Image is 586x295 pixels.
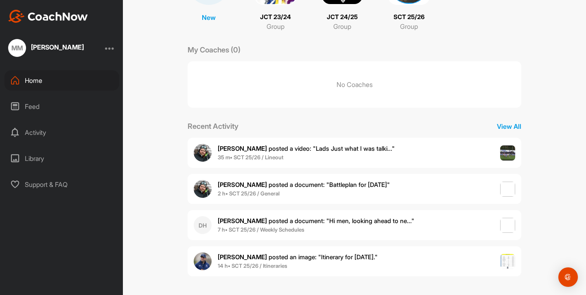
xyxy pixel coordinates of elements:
p: SCT 25/26 [394,13,424,22]
p: Group [267,22,284,31]
span: posted a video : " Lads Just what I was talki... " [218,145,395,152]
b: 7 h • SCT 25/26 / Weekly Schedules [218,226,304,233]
img: CoachNow [8,10,88,23]
img: user avatar [194,252,212,270]
img: post image [500,254,516,269]
b: [PERSON_NAME] [218,217,267,225]
div: Library [4,148,119,169]
p: JCT 23/24 [260,13,291,22]
p: New [202,13,216,22]
p: My Coaches (0) [188,44,241,55]
b: 35 m • SCT 25/26 / Lineout [218,154,284,161]
div: [PERSON_NAME] [31,44,84,50]
div: Support & FAQ [4,174,119,195]
div: MM [8,39,26,57]
img: user avatar [194,144,212,162]
b: 14 h • SCT 25/26 / Itineraries [218,262,287,269]
b: 2 h • SCT 25/26 / General [218,190,280,197]
b: [PERSON_NAME] [218,145,267,152]
span: posted a document : " Battleplan for [DATE] " [218,181,390,189]
img: post image [500,145,516,161]
img: post image [500,182,516,197]
p: Recent Activity [188,121,238,132]
p: View All [497,121,521,131]
div: Open Intercom Messenger [558,267,578,287]
div: Home [4,70,119,91]
div: Feed [4,96,119,117]
p: JCT 24/25 [327,13,358,22]
p: No Coaches [188,61,521,108]
b: [PERSON_NAME] [218,253,267,261]
div: Activity [4,122,119,143]
span: posted a document : " Hi men, looking ahead to ne... " [218,217,414,225]
p: Group [400,22,418,31]
span: posted an image : " Itinerary for [DATE]. " [218,253,378,261]
div: DH [194,216,212,234]
b: [PERSON_NAME] [218,181,267,189]
img: post image [500,218,516,233]
p: Group [333,22,351,31]
img: user avatar [194,180,212,198]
